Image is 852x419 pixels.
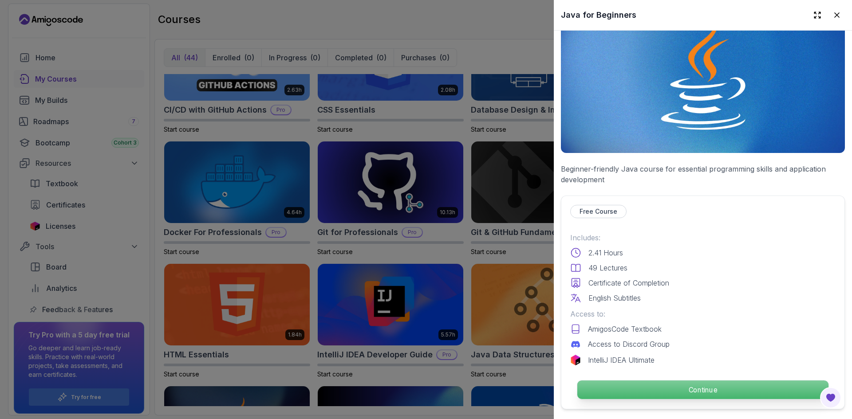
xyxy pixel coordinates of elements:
p: Includes: [570,232,836,243]
button: Expand drawer [809,7,825,23]
p: Continue [577,380,828,399]
button: Continue [577,380,829,399]
button: Open Feedback Button [820,387,841,408]
p: Access to: [570,309,836,319]
p: Certificate of Completion [588,278,669,288]
p: IntelliJ IDEA Ultimate [588,355,655,365]
p: Free Course [580,207,617,216]
p: Beginner-friendly Java course for essential programming skills and application development [561,164,845,185]
p: AmigosCode Textbook [588,324,662,334]
p: 49 Lectures [588,262,627,273]
p: English Subtitles [588,293,641,303]
h2: Java for Beginners [561,9,636,21]
p: Access to Discord Group [588,339,670,349]
img: jetbrains logo [570,355,581,365]
p: 2.41 Hours [588,247,623,258]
